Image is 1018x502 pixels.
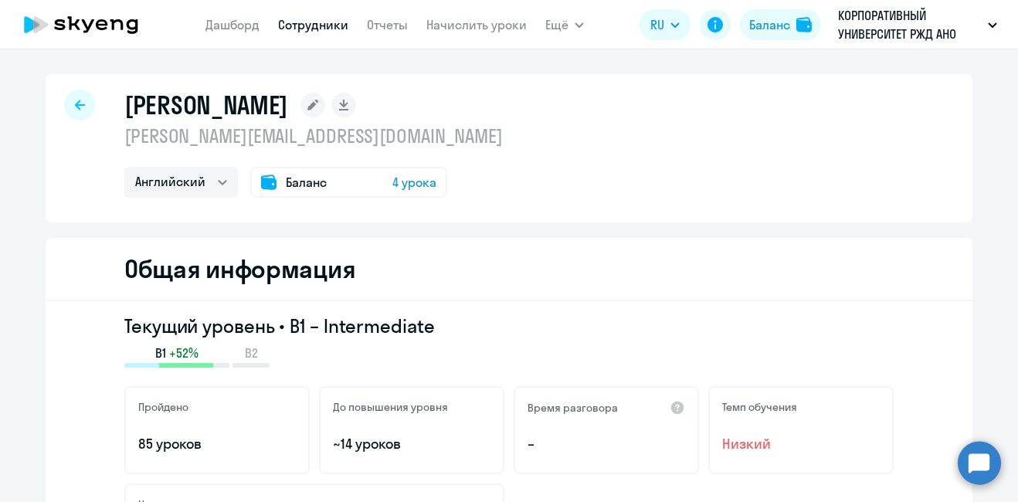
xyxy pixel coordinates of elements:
[245,344,258,361] span: B2
[740,9,821,40] button: Балансbalance
[155,344,166,361] span: B1
[722,400,797,414] h5: Темп обучения
[838,6,982,43] p: КОРПОРАТИВНЫЙ УНИВЕРСИТЕТ РЖД АНО ДПО, RZD (РЖД)/ Российские железные дороги ООО_ KAM
[640,9,691,40] button: RU
[138,400,188,414] h5: Пройдено
[545,9,584,40] button: Ещё
[169,344,199,361] span: +52%
[333,400,448,414] h5: До повышения уровня
[367,17,408,32] a: Отчеты
[124,90,288,120] h1: [PERSON_NAME]
[124,124,503,148] p: [PERSON_NAME][EMAIL_ADDRESS][DOMAIN_NAME]
[796,17,812,32] img: balance
[830,6,1005,43] button: КОРПОРАТИВНЫЙ УНИВЕРСИТЕТ РЖД АНО ДПО, RZD (РЖД)/ Российские железные дороги ООО_ KAM
[205,17,260,32] a: Дашборд
[124,253,355,284] h2: Общая информация
[286,173,327,192] span: Баланс
[722,434,880,454] span: Низкий
[124,314,894,338] h3: Текущий уровень • B1 – Intermediate
[426,17,527,32] a: Начислить уроки
[333,434,490,454] p: ~14 уроков
[392,173,436,192] span: 4 урока
[138,434,296,454] p: 85 уроков
[749,15,790,34] div: Баланс
[278,17,348,32] a: Сотрудники
[528,434,685,454] p: –
[650,15,664,34] span: RU
[528,401,618,415] h5: Время разговора
[545,15,568,34] span: Ещё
